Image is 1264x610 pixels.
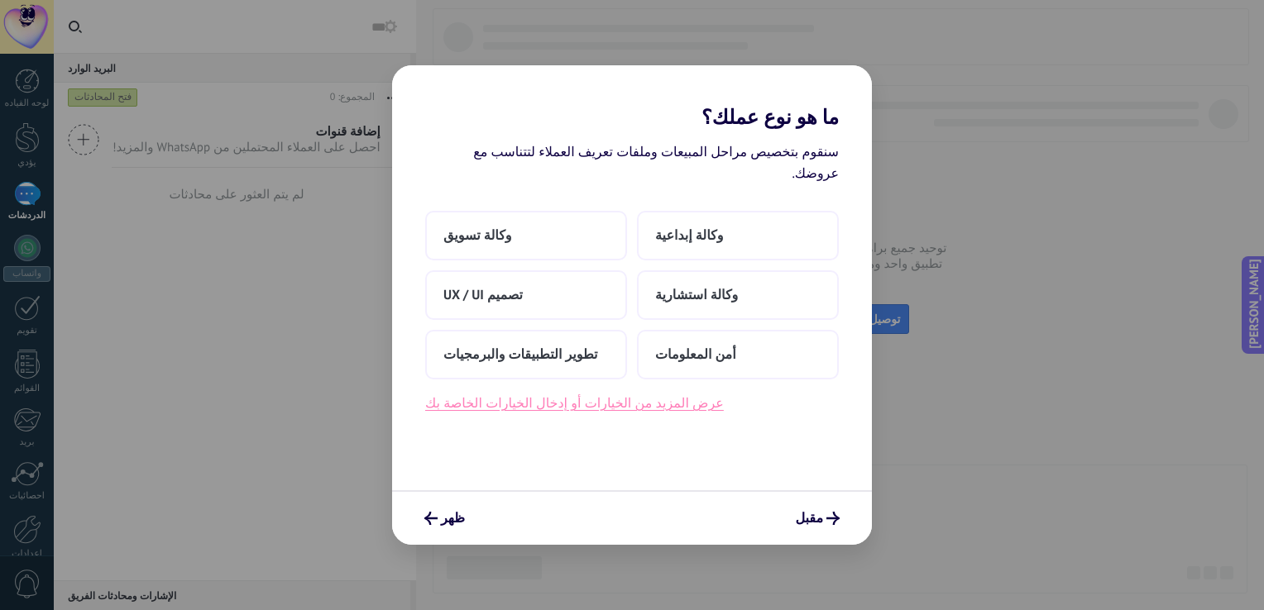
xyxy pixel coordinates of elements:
button: تصميم UX / UI [425,270,627,320]
span: تطوير التطبيقات والبرمجيات [443,346,598,363]
button: وكالة استشارية [637,270,839,320]
span: تصميم UX / UI [443,287,523,303]
span: ظهر [441,512,465,524]
span: سنقوم بتخصيص مراحل المبيعات وملفات تعريف العملاء لتتناسب مع عروضك. [425,142,839,184]
button: وكالة تسويق [425,211,627,260]
button: ظهر [417,504,472,532]
span: وكالة إبداعية [655,227,723,244]
span: وكالة استشارية [655,287,738,303]
button: أمن المعلومات [637,330,839,379]
span: أمن المعلومات [655,346,736,363]
button: تطوير التطبيقات والبرمجيات [425,330,627,379]
button: عرض المزيد من الخيارات أو إدخال الخيارات الخاصة بك [425,393,724,414]
button: مقبل [788,504,847,532]
span: وكالة تسويق [443,227,512,244]
button: وكالة إبداعية [637,211,839,260]
h2: ما هو نوع عملك؟ [392,65,872,129]
span: مقبل [795,512,823,524]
